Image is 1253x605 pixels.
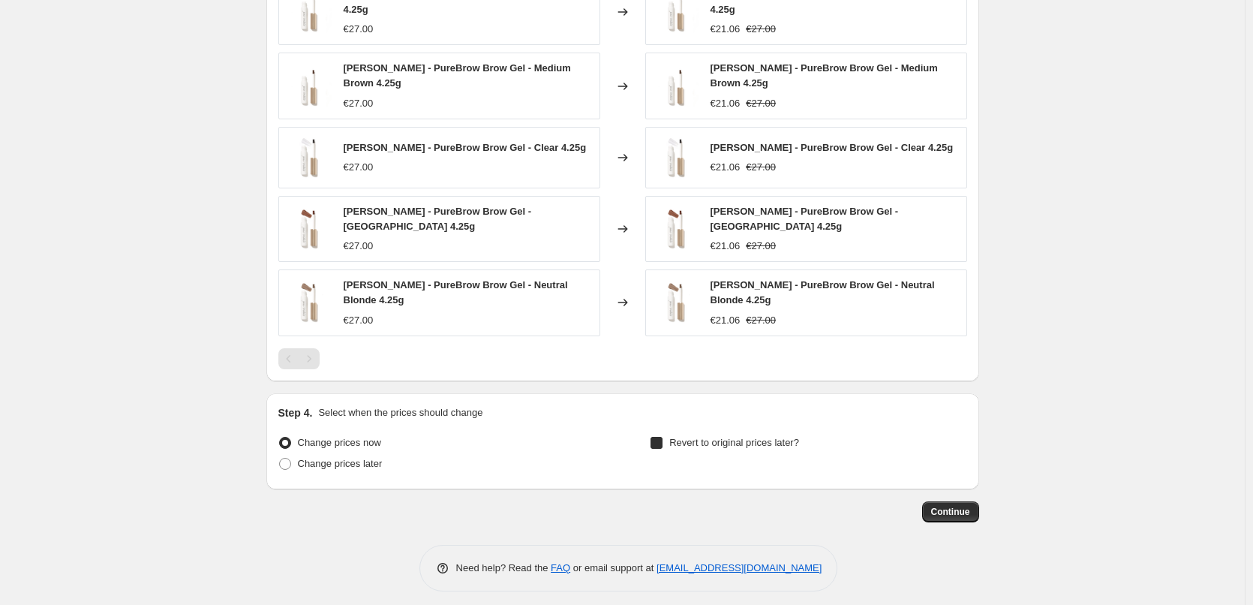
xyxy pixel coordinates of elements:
span: €27.00 [344,161,374,173]
span: €27.00 [344,98,374,109]
img: jane-iredale-purebrow-brow-gel-medium-brown-425g-137796_80x.png [654,64,699,109]
img: jane-iredale-purebrow-brow-gel-neutral-blonde-425g-358428_80x.png [287,280,332,325]
span: €27.00 [344,240,374,251]
span: [PERSON_NAME] - PureBrow Brow Gel - Neutral Blonde 4.25g [344,279,568,306]
span: [PERSON_NAME] - PureBrow Brow Gel - [GEOGRAPHIC_DATA] 4.25g [344,206,532,232]
a: [EMAIL_ADDRESS][DOMAIN_NAME] [657,562,822,573]
nav: Pagination [278,348,320,369]
img: jane-iredale-purebrow-brow-gel-clear-425g-165460_80x.png [287,135,332,180]
span: or email support at [570,562,657,573]
span: €21.06 [711,23,741,35]
button: Continue [922,501,979,522]
h2: Step 4. [278,405,313,420]
span: €21.06 [711,240,741,251]
span: Change prices now [298,437,381,448]
span: €21.06 [711,161,741,173]
img: jane-iredale-purebrow-brow-gel-medium-brown-425g-137796_80x.png [287,64,332,109]
span: €27.00 [746,98,776,109]
span: [PERSON_NAME] - PureBrow Brow Gel - Medium Brown 4.25g [344,62,571,89]
span: [PERSON_NAME] - PureBrow Brow Gel - Neutral Blonde 4.25g [711,279,935,306]
span: €27.00 [344,23,374,35]
span: Need help? Read the [456,562,551,573]
span: €27.00 [746,315,776,326]
span: €27.00 [746,23,776,35]
span: €27.00 [746,240,776,251]
span: [PERSON_NAME] - PureBrow Brow Gel - Medium Brown 4.25g [711,62,938,89]
a: FAQ [551,562,570,573]
img: jane-iredale-purebrow-brow-gel-clear-425g-165460_80x.png [654,135,699,180]
span: Revert to original prices later? [669,437,799,448]
span: Change prices later [298,458,383,469]
span: [PERSON_NAME] - PureBrow Brow Gel - [GEOGRAPHIC_DATA] 4.25g [711,206,899,232]
span: €21.06 [711,98,741,109]
img: jane-iredale-purebrow-brow-gel-auburn-425g-417359_80x.png [654,206,699,251]
span: [PERSON_NAME] - PureBrow Brow Gel - Clear 4.25g [711,142,954,153]
span: [PERSON_NAME] - PureBrow Brow Gel - Clear 4.25g [344,142,587,153]
img: jane-iredale-purebrow-brow-gel-auburn-425g-417359_80x.png [287,206,332,251]
img: jane-iredale-purebrow-brow-gel-neutral-blonde-425g-358428_80x.png [654,280,699,325]
span: Continue [931,506,970,518]
p: Select when the prices should change [318,405,482,420]
span: €21.06 [711,315,741,326]
span: €27.00 [344,315,374,326]
span: €27.00 [746,161,776,173]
